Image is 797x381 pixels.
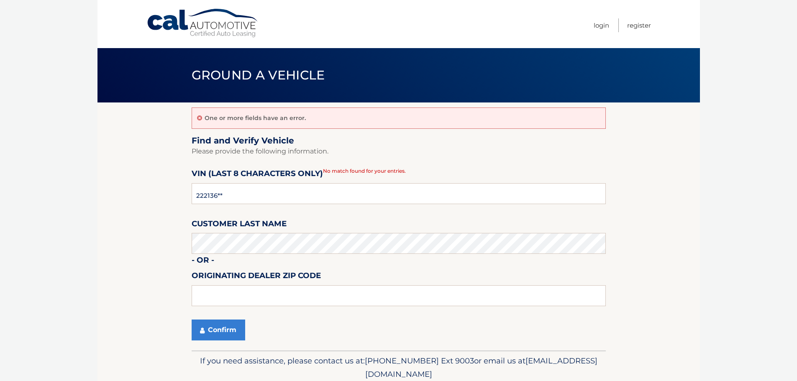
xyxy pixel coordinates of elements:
[192,146,606,157] p: Please provide the following information.
[192,67,325,83] span: Ground a Vehicle
[192,320,245,340] button: Confirm
[192,167,323,183] label: VIN (last 8 characters only)
[192,136,606,146] h2: Find and Verify Vehicle
[594,18,609,32] a: Login
[627,18,651,32] a: Register
[192,254,214,269] label: - or -
[146,8,259,38] a: Cal Automotive
[192,269,321,285] label: Originating Dealer Zip Code
[365,356,474,366] span: [PHONE_NUMBER] Ext 9003
[205,114,306,122] p: One or more fields have an error.
[365,356,597,379] span: [EMAIL_ADDRESS][DOMAIN_NAME]
[192,217,287,233] label: Customer Last Name
[323,168,406,174] span: No match found for your entries.
[197,354,600,381] p: If you need assistance, please contact us at: or email us at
